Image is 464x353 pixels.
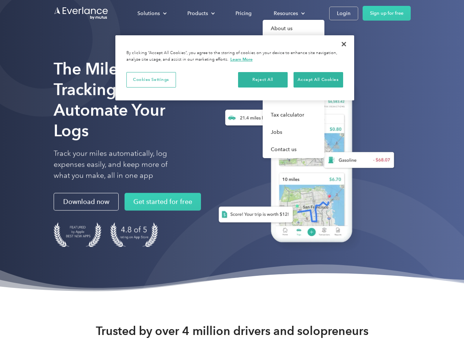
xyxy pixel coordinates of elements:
[263,124,324,141] a: Jobs
[126,72,176,88] button: Cookies Settings
[263,141,324,158] a: Contact us
[207,70,400,253] img: Everlance, mileage tracker app, expense tracking app
[329,7,358,20] a: Login
[130,7,173,20] div: Solutions
[238,72,288,88] button: Reject All
[263,20,324,37] a: About us
[54,6,109,20] a: Go to homepage
[294,72,343,88] button: Accept All Cookies
[230,57,253,62] a: More information about your privacy, opens in a new tab
[235,9,252,18] div: Pricing
[228,7,259,20] a: Pricing
[336,36,352,52] button: Close
[263,20,324,158] nav: Resources
[263,106,324,124] a: Tax calculator
[126,50,343,63] div: By clicking “Accept All Cookies”, you agree to the storing of cookies on your device to enhance s...
[115,35,354,100] div: Cookie banner
[274,9,298,18] div: Resources
[180,7,221,20] div: Products
[54,193,119,211] a: Download now
[137,9,160,18] div: Solutions
[337,9,350,18] div: Login
[125,193,201,211] a: Get started for free
[115,35,354,100] div: Privacy
[96,324,368,338] strong: Trusted by over 4 million drivers and solopreneurs
[266,7,311,20] div: Resources
[363,6,411,21] a: Sign up for free
[187,9,208,18] div: Products
[54,222,101,247] img: Badge for Featured by Apple Best New Apps
[54,148,185,181] p: Track your miles automatically, log expenses easily, and keep more of what you make, all in one app
[110,222,158,247] img: 4.9 out of 5 stars on the app store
